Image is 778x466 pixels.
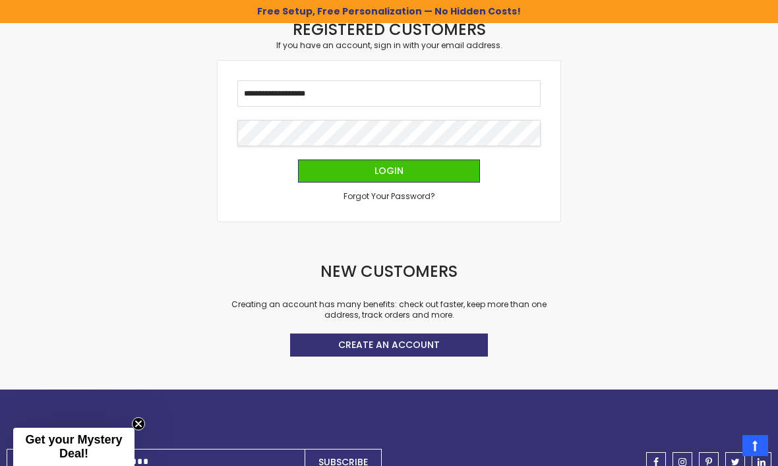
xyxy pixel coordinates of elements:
span: Get your Mystery Deal! [25,433,122,460]
a: Create an Account [290,334,488,357]
div: If you have an account, sign in with your email address. [218,40,560,51]
a: Top [742,435,768,456]
span: Create an Account [338,338,440,351]
strong: New Customers [320,260,458,282]
div: Get your Mystery Deal!Close teaser [13,428,135,466]
span: Login [374,164,404,177]
p: Creating an account has many benefits: check out faster, keep more than one address, track orders... [224,299,554,320]
strong: Registered Customers [293,18,486,40]
button: Close teaser [132,417,145,430]
button: Login [298,160,480,183]
a: Forgot Your Password? [344,191,435,202]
